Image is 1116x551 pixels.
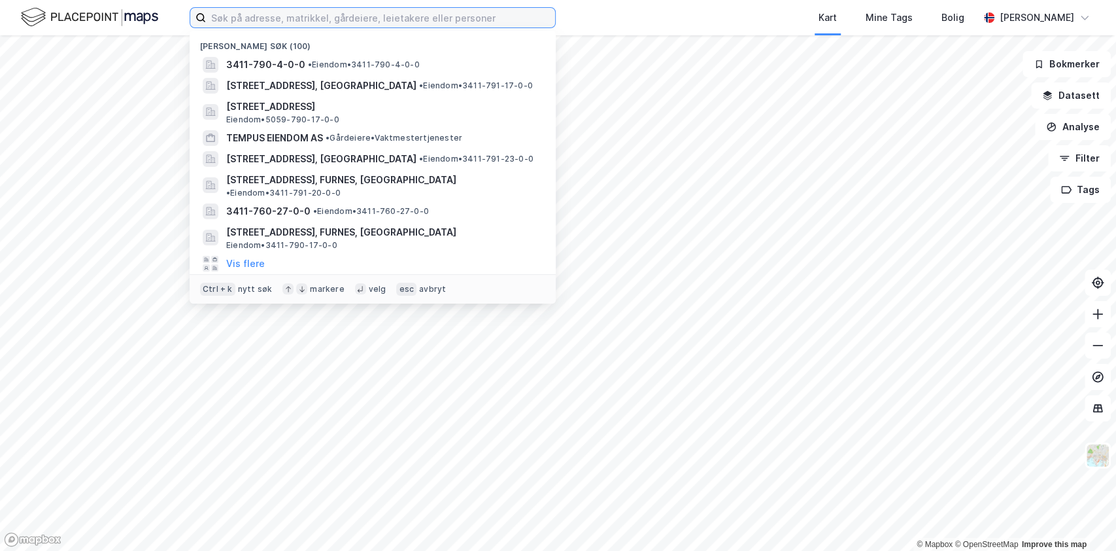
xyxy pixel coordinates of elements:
[226,78,416,94] span: [STREET_ADDRESS], [GEOGRAPHIC_DATA]
[310,284,344,294] div: markere
[1035,114,1111,140] button: Analyse
[238,284,273,294] div: nytt søk
[226,240,337,251] span: Eiendom • 3411-790-17-0-0
[190,31,556,54] div: [PERSON_NAME] søk (100)
[226,256,265,272] button: Vis flere
[206,8,555,27] input: Søk på adresse, matrikkel, gårdeiere, leietakere eller personer
[4,532,61,547] a: Mapbox homepage
[1022,540,1087,549] a: Improve this map
[1051,488,1116,551] div: Kontrollprogram for chat
[226,172,456,188] span: [STREET_ADDRESS], FURNES, [GEOGRAPHIC_DATA]
[308,60,312,69] span: •
[226,115,339,125] span: Eiendom • 5059-790-17-0-0
[326,133,462,143] span: Gårdeiere • Vaktmestertjenester
[1050,177,1111,203] button: Tags
[955,540,1018,549] a: OpenStreetMap
[21,6,158,29] img: logo.f888ab2527a4732fd821a326f86c7f29.svg
[1023,51,1111,77] button: Bokmerker
[313,206,429,217] span: Eiendom • 3411-760-27-0-0
[396,283,416,296] div: esc
[1031,82,1111,109] button: Datasett
[200,283,235,296] div: Ctrl + k
[419,80,423,90] span: •
[1051,488,1116,551] iframe: Chat Widget
[226,188,341,198] span: Eiendom • 3411-791-20-0-0
[226,188,230,198] span: •
[326,133,330,143] span: •
[308,60,420,70] span: Eiendom • 3411-790-4-0-0
[226,151,416,167] span: [STREET_ADDRESS], [GEOGRAPHIC_DATA]
[313,206,317,216] span: •
[866,10,913,26] div: Mine Tags
[226,57,305,73] span: 3411-790-4-0-0
[1000,10,1074,26] div: [PERSON_NAME]
[917,540,953,549] a: Mapbox
[226,224,540,240] span: [STREET_ADDRESS], FURNES, [GEOGRAPHIC_DATA]
[226,204,311,219] span: 3411-760-27-0-0
[1048,145,1111,171] button: Filter
[226,99,540,115] span: [STREET_ADDRESS]
[419,154,423,164] span: •
[419,284,446,294] div: avbryt
[419,154,533,164] span: Eiendom • 3411-791-23-0-0
[1085,443,1110,468] img: Z
[369,284,386,294] div: velg
[419,80,533,91] span: Eiendom • 3411-791-17-0-0
[819,10,837,26] div: Kart
[226,130,323,146] span: TEMPUS EIENDOM AS
[941,10,964,26] div: Bolig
